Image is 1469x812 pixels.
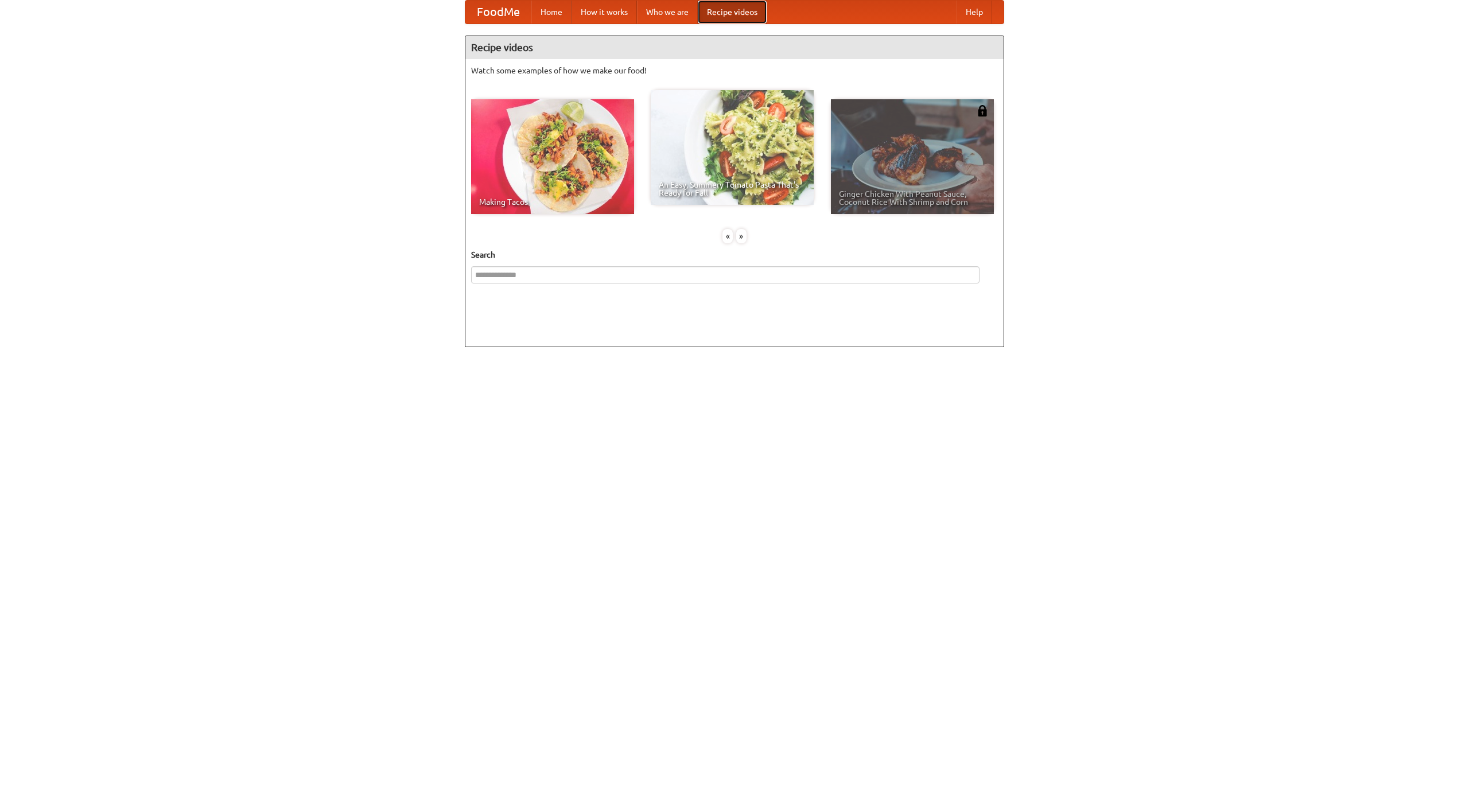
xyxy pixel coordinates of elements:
a: Help [957,1,992,24]
a: Recipe videos [698,1,767,24]
a: An Easy, Summery Tomato Pasta That's Ready for Fall [651,90,814,205]
span: An Easy, Summery Tomato Pasta That's Ready for Fall [659,181,806,197]
a: Home [531,1,572,24]
p: Watch some examples of how we make our food! [471,65,998,76]
a: FoodMe [465,1,531,24]
img: 483408.png [977,105,988,116]
div: » [736,229,747,243]
h5: Search [471,249,998,261]
a: Who we are [637,1,698,24]
a: How it works [572,1,637,24]
div: « [722,229,733,243]
a: Making Tacos [471,99,634,214]
h4: Recipe videos [465,36,1004,59]
span: Making Tacos [479,198,626,206]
